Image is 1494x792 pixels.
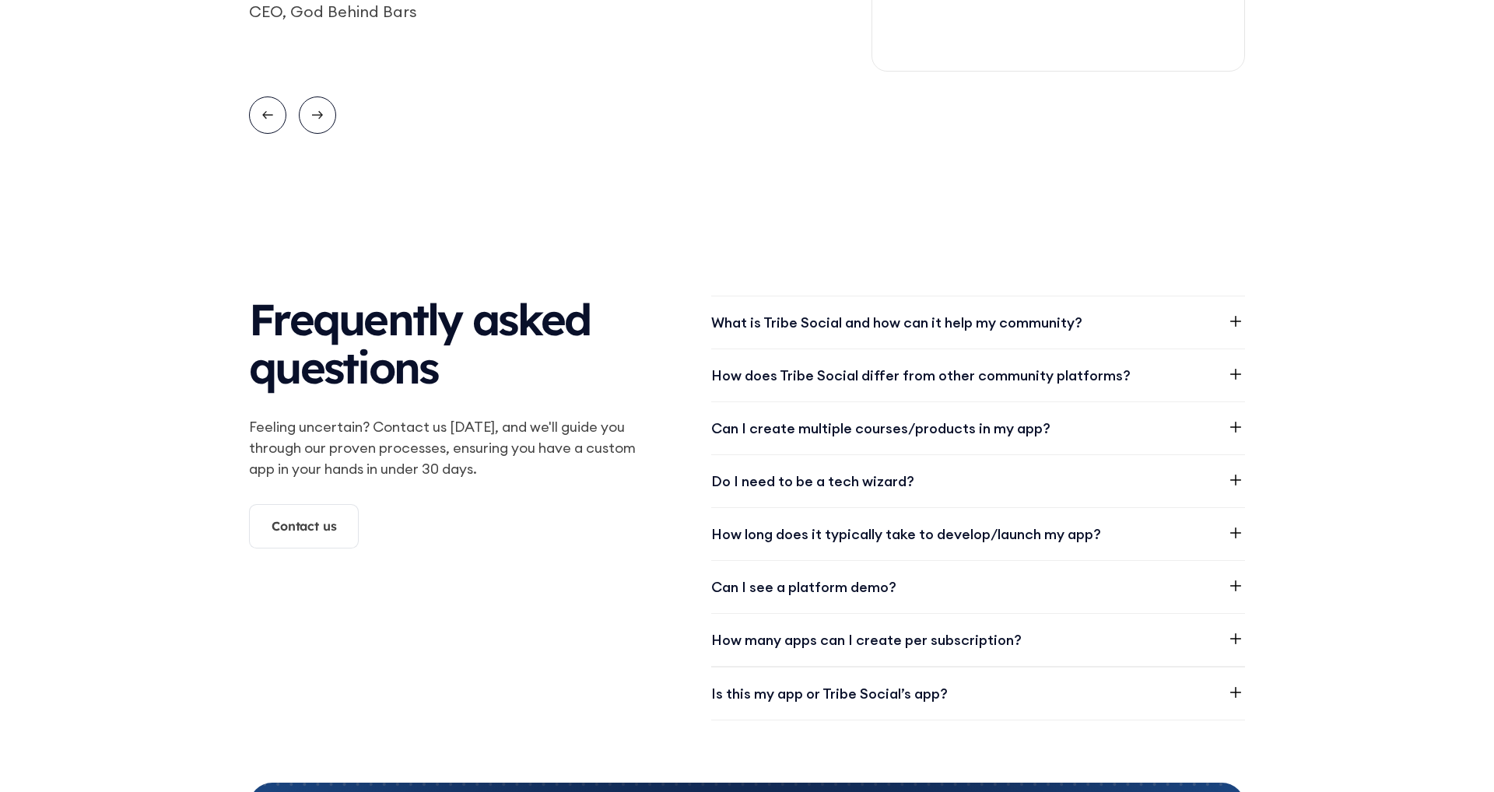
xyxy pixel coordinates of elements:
div: Can I see a platform demo? [711,576,896,598]
div: Can I create multiple courses/products in my app? [711,418,1050,439]
a: Next slide [299,96,336,134]
div: What is Tribe Social and how can it help my community? [711,312,1082,333]
div: How does Tribe Social differ from other community platforms? [711,365,1131,386]
a: Contact us [249,504,359,548]
a: Previous slide [249,96,286,134]
div: How many apps can I create per subscription? [711,629,1022,650]
p: Feeling uncertain? Contact us [DATE], and we'll guide you through our proven processes, ensuring ... [249,416,649,479]
div: Do I need to be a tech wizard? [711,471,914,492]
div: How long does it typically take to develop/launch my app? [711,524,1101,545]
div: Is this my app or Tribe Social’s app? [711,683,948,704]
h2: Frequently asked questions [249,296,649,391]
